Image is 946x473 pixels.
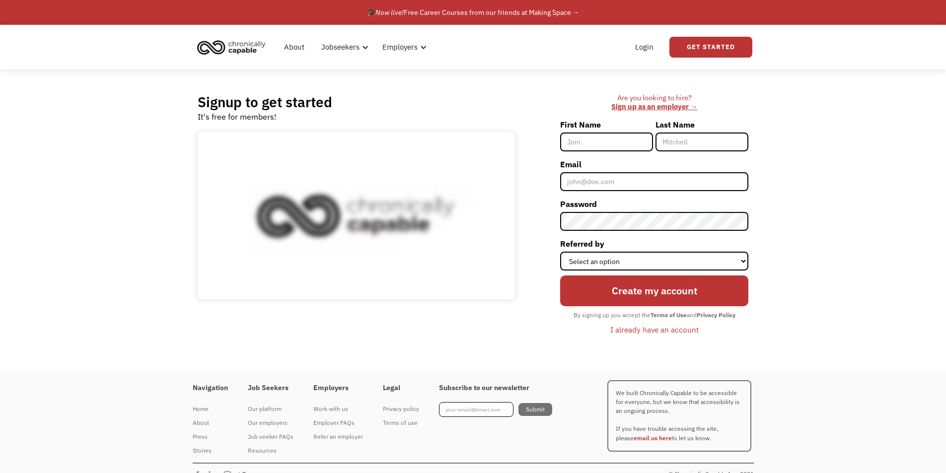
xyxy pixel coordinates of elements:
div: Terms of use [383,417,419,429]
h4: Legal [383,384,419,393]
a: Resources [248,444,293,458]
strong: Privacy Policy [697,311,735,319]
div: Privacy policy [383,403,419,415]
input: your-email@email.com [439,402,513,417]
div: Our platform [248,403,293,415]
div: Press [193,431,228,443]
a: I already have an account [603,321,706,338]
div: It's free for members! [198,111,277,123]
a: email us here [634,434,672,442]
a: Get Started [669,37,752,58]
div: I already have an account [610,324,699,336]
a: Our platform [248,402,293,416]
div: Home [193,403,228,415]
a: About [193,416,228,430]
input: Mitchell [655,133,748,151]
a: Work with us [313,402,363,416]
input: Submit [518,403,552,416]
div: Job seeker FAQs [248,431,293,443]
a: Stories [193,444,228,458]
a: Press [193,430,228,444]
a: About [278,31,310,63]
a: Terms of use [383,416,419,430]
label: First Name [560,117,653,133]
div: Work with us [313,403,363,415]
label: Last Name [655,117,748,133]
div: Jobseekers [315,31,371,63]
div: By signing up you accept the and [569,309,740,322]
label: Password [560,196,748,212]
a: Employer FAQs [313,416,363,430]
a: home [194,36,273,58]
div: Our employers [248,417,293,429]
div: Refer an employer [313,431,363,443]
div: Stories [193,445,228,457]
form: Member-Signup-Form [560,117,748,338]
a: Job seeker FAQs [248,430,293,444]
div: Employer FAQs [313,417,363,429]
div: Employers [376,31,430,63]
a: Sign up as an employer → [611,102,697,111]
div: About [193,417,228,429]
input: Joni [560,133,653,151]
img: Chronically Capable logo [194,36,269,58]
a: Privacy policy [383,402,419,416]
a: Home [193,402,228,416]
div: Resources [248,445,293,457]
div: Are you looking to hire? ‍ [560,93,748,112]
div: Employers [382,41,418,53]
label: Referred by [560,236,748,252]
h4: Subscribe to our newsletter [439,384,552,393]
form: Footer Newsletter [439,402,552,417]
h4: Employers [313,384,363,393]
strong: Terms of Use [651,311,687,319]
label: Email [560,156,748,172]
h4: Navigation [193,384,228,393]
em: Now live! [375,8,404,17]
input: Create my account [560,275,748,306]
input: john@doe.com [560,172,748,191]
a: Refer an employer [313,430,363,444]
p: We built Chronically Capable to be accessible for everyone, but we know that accessibility is an ... [607,380,751,452]
a: Login [629,31,659,63]
div: 🎓 Free Career Courses from our friends at Making Space → [367,6,580,18]
h4: Job Seekers [248,384,293,393]
div: Jobseekers [321,41,360,53]
h2: Signup to get started [198,93,332,111]
a: Our employers [248,416,293,430]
